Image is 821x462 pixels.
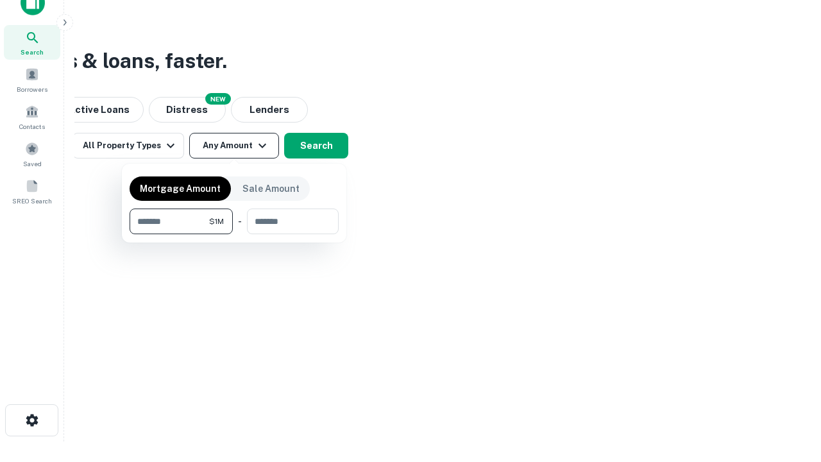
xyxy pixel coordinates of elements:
p: Sale Amount [242,182,300,196]
iframe: Chat Widget [757,359,821,421]
p: Mortgage Amount [140,182,221,196]
div: - [238,209,242,234]
span: $1M [209,216,224,227]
